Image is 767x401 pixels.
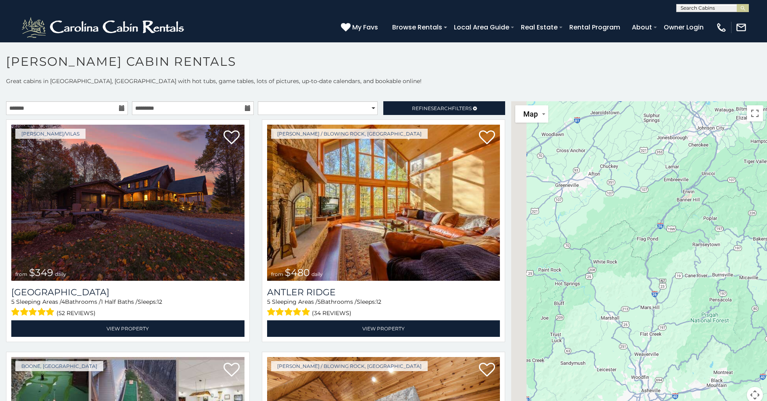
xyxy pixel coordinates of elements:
[747,105,763,121] button: Toggle fullscreen view
[224,129,240,146] a: Add to favorites
[312,308,351,318] span: (34 reviews)
[660,20,708,34] a: Owner Login
[341,22,380,33] a: My Favs
[267,320,500,337] a: View Property
[479,362,495,379] a: Add to favorites
[311,271,323,277] span: daily
[271,129,428,139] a: [PERSON_NAME] / Blowing Rock, [GEOGRAPHIC_DATA]
[15,129,86,139] a: [PERSON_NAME]/Vilas
[271,361,428,371] a: [PERSON_NAME] / Blowing Rock, [GEOGRAPHIC_DATA]
[20,15,188,40] img: White-1-2.png
[523,110,538,118] span: Map
[388,20,446,34] a: Browse Rentals
[383,101,505,115] a: RefineSearchFilters
[55,271,66,277] span: daily
[11,125,245,281] a: Diamond Creek Lodge from $349 daily
[267,125,500,281] img: Antler Ridge
[11,287,245,298] a: [GEOGRAPHIC_DATA]
[267,298,270,305] span: 5
[450,20,513,34] a: Local Area Guide
[61,298,65,305] span: 4
[224,362,240,379] a: Add to favorites
[565,20,624,34] a: Rental Program
[11,298,15,305] span: 5
[267,287,500,298] a: Antler Ridge
[628,20,656,34] a: About
[11,298,245,318] div: Sleeping Areas / Bathrooms / Sleeps:
[101,298,138,305] span: 1 Half Baths /
[15,271,27,277] span: from
[157,298,162,305] span: 12
[11,287,245,298] h3: Diamond Creek Lodge
[736,22,747,33] img: mail-regular-white.png
[271,271,283,277] span: from
[15,361,103,371] a: Boone, [GEOGRAPHIC_DATA]
[285,267,310,278] span: $480
[267,125,500,281] a: Antler Ridge from $480 daily
[56,308,96,318] span: (52 reviews)
[352,22,378,32] span: My Favs
[267,298,500,318] div: Sleeping Areas / Bathrooms / Sleeps:
[412,105,472,111] span: Refine Filters
[11,320,245,337] a: View Property
[29,267,53,278] span: $349
[11,125,245,281] img: Diamond Creek Lodge
[318,298,321,305] span: 5
[515,105,548,123] button: Change map style
[716,22,727,33] img: phone-regular-white.png
[376,298,381,305] span: 12
[479,129,495,146] a: Add to favorites
[517,20,562,34] a: Real Estate
[431,105,452,111] span: Search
